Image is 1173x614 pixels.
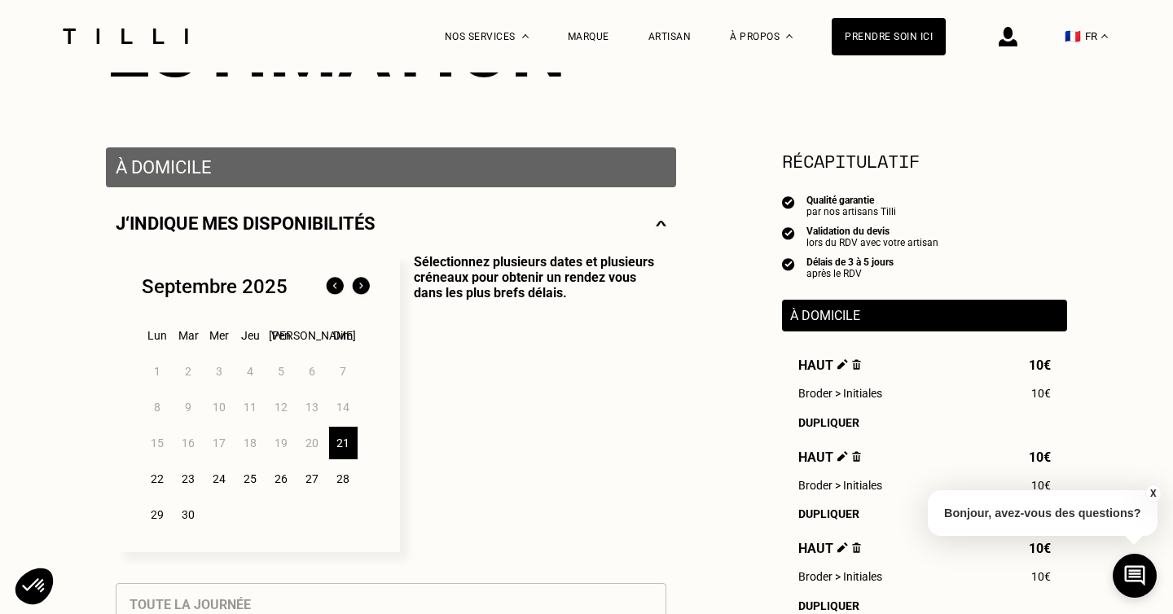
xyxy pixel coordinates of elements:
[806,226,938,237] div: Validation du devis
[798,450,861,465] span: Haut
[798,599,1051,612] div: Dupliquer
[837,451,848,462] img: Éditer
[174,463,203,495] div: 23
[267,463,296,495] div: 26
[116,213,376,234] p: J‘indique mes disponibilités
[852,359,861,370] img: Supprimer
[298,463,327,495] div: 27
[806,268,894,279] div: après le RDV
[782,226,795,240] img: icon list info
[928,490,1158,536] p: Bonjour, avez-vous des questions?
[790,308,1059,323] p: À domicile
[782,147,1067,174] section: Récapitulatif
[798,357,861,373] span: Haut
[329,463,358,495] div: 28
[1031,387,1051,400] span: 10€
[806,195,896,206] div: Qualité garantie
[806,206,896,217] div: par nos artisans Tilli
[806,237,938,248] div: lors du RDV avec votre artisan
[806,257,894,268] div: Délais de 3 à 5 jours
[837,542,848,553] img: Éditer
[786,34,793,38] img: Menu déroulant à propos
[798,541,861,556] span: Haut
[1144,485,1161,502] button: X
[329,427,358,459] div: 21
[832,18,946,55] a: Prendre soin ici
[798,507,1051,520] div: Dupliquer
[798,416,1051,429] div: Dupliquer
[798,479,882,492] span: Broder > Initiales
[1101,34,1108,38] img: menu déroulant
[322,274,348,300] img: Mois précédent
[57,29,194,44] img: Logo du service de couturière Tilli
[568,31,609,42] a: Marque
[174,498,203,531] div: 30
[798,387,882,400] span: Broder > Initiales
[522,34,529,38] img: Menu déroulant
[798,570,882,583] span: Broder > Initiales
[116,157,666,178] p: À domicile
[205,463,234,495] div: 24
[782,195,795,209] img: icon list info
[837,359,848,370] img: Éditer
[236,463,265,495] div: 25
[1029,357,1051,373] span: 10€
[348,274,374,300] img: Mois suivant
[782,257,795,271] img: icon list info
[142,275,288,298] div: Septembre 2025
[852,542,861,553] img: Supprimer
[1031,570,1051,583] span: 10€
[656,213,666,234] img: svg+xml;base64,PHN2ZyBmaWxsPSJub25lIiBoZWlnaHQ9IjE0IiB2aWV3Qm94PSIwIDAgMjggMTQiIHdpZHRoPSIyOCIgeG...
[143,463,172,495] div: 22
[1029,450,1051,465] span: 10€
[400,254,666,552] p: Sélectionnez plusieurs dates et plusieurs créneaux pour obtenir un rendez vous dans les plus bref...
[852,451,861,462] img: Supprimer
[1065,29,1081,44] span: 🇫🇷
[143,498,172,531] div: 29
[999,27,1017,46] img: icône connexion
[648,31,692,42] a: Artisan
